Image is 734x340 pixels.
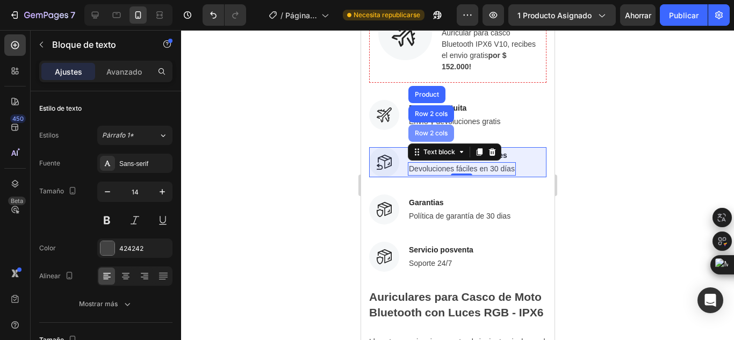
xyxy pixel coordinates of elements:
font: Párrafo 1* [102,131,134,139]
font: 7 [70,10,75,20]
button: Publicar [660,4,708,26]
font: Ajustes [55,67,82,76]
img: Alt Image [8,212,38,242]
div: Row 2 cols [52,100,89,106]
p: Política de garantía de 30 dias [48,180,149,192]
img: Alt Image [8,164,38,194]
font: Publicar [669,11,699,20]
p: Entrega gratuita [48,73,139,84]
div: Abrir Intercom Messenger [697,287,723,313]
font: Estilo de texto [39,104,82,112]
font: Necesita republicarse [354,11,420,19]
font: Ahorrar [625,11,651,20]
h2: Auriculares para Casco de Moto Bluetooth con Luces RGB - IPX6 [8,261,182,288]
div: Deshacer/Rehacer [203,4,246,26]
button: Ahorrar [620,4,656,26]
font: Avanzado [106,67,142,76]
div: Product [52,61,80,68]
div: Row 2 cols [52,81,89,87]
font: Estilos [39,131,59,139]
p: Devoluciones fáciles en 30 días [48,133,154,144]
font: Mostrar más [79,300,118,308]
font: Alinear [39,272,61,280]
strong: por $ 152.000! [81,21,146,41]
button: Mostrar más [39,294,172,314]
font: Página del producto - [DATE][PERSON_NAME] 12:10:49 [285,11,317,88]
button: 7 [4,4,80,26]
p: Envío y devoluciones gratis [48,86,139,97]
p: Garantias [48,167,149,178]
img: Alt Image [8,117,38,147]
div: Text block [60,117,96,127]
font: 424242 [119,244,143,252]
p: Soporte 24/7 [48,228,112,239]
iframe: Área de diseño [361,30,555,340]
font: Fuente [39,159,60,167]
img: Alt Image [8,70,38,100]
font: Color [39,244,56,252]
font: Sans-serif [119,160,148,168]
font: 450 [12,115,24,122]
p: Servicio posventa [48,214,112,226]
font: Bloque de texto [52,39,116,50]
font: Tamaño [39,187,64,195]
button: Párrafo 1* [97,126,172,145]
font: Beta [11,197,23,205]
font: / [280,11,283,20]
button: 1 producto asignado [508,4,616,26]
font: 1 producto asignado [517,11,592,20]
p: Bloque de texto [52,38,143,51]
